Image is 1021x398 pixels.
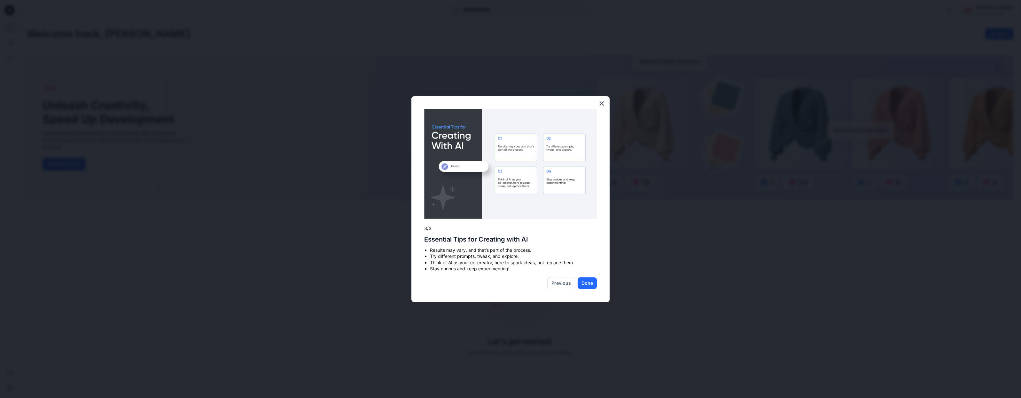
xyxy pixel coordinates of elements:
li: Stay curious and keep experimenting! [430,266,597,272]
li: Think of AI as your co-creator, here to spark ideas, not replace them. [430,259,597,266]
li: Results may vary, and that’s part of the process. [430,247,597,253]
h2: Essential Tips for Creating with AI [424,235,597,243]
p: 3/3 [424,225,597,232]
button: Previous [547,277,575,289]
li: Try different prompts, tweak, and explore. [430,253,597,259]
button: Close [599,98,605,108]
button: Done [578,277,597,289]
